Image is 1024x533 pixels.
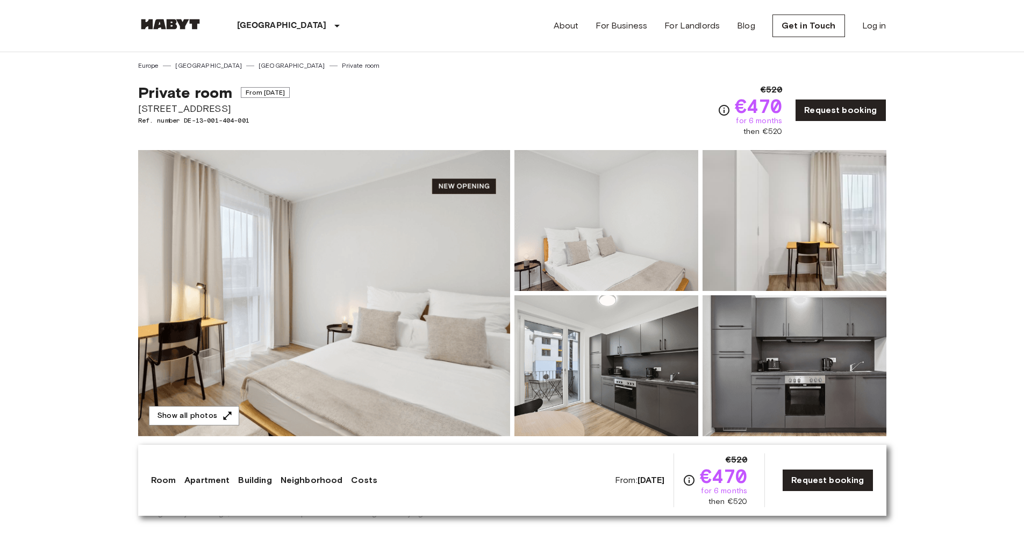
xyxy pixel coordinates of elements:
img: Picture of unit DE-13-001-404-001 [514,295,698,436]
a: [GEOGRAPHIC_DATA] [175,61,242,70]
a: Costs [351,474,377,487]
img: Marketing picture of unit DE-13-001-404-001 [138,150,510,436]
span: From [DATE] [241,87,290,98]
span: then €520 [743,126,782,137]
a: Request booking [782,469,873,492]
a: Blog [737,19,755,32]
span: then €520 [708,496,747,507]
a: Apartment [184,474,230,487]
span: for 6 months [736,116,782,126]
a: [GEOGRAPHIC_DATA] [259,61,325,70]
a: Log in [862,19,886,32]
span: €520 [726,453,748,466]
a: Building [238,474,271,487]
a: For Business [596,19,647,32]
img: Picture of unit DE-13-001-404-001 [703,150,886,291]
a: Europe [138,61,159,70]
span: €470 [700,466,748,486]
img: Picture of unit DE-13-001-404-001 [703,295,886,436]
a: Room [151,474,176,487]
span: for 6 months [701,486,747,496]
a: Request booking [795,99,886,122]
img: Habyt [138,19,203,30]
svg: Check cost overview for full price breakdown. Please note that discounts apply to new joiners onl... [718,104,731,117]
span: [STREET_ADDRESS] [138,102,290,116]
a: For Landlords [664,19,720,32]
svg: Check cost overview for full price breakdown. Please note that discounts apply to new joiners onl... [683,474,696,487]
img: Picture of unit DE-13-001-404-001 [514,150,698,291]
p: [GEOGRAPHIC_DATA] [237,19,327,32]
span: €470 [735,96,783,116]
button: Show all photos [149,406,239,426]
a: Get in Touch [772,15,845,37]
span: From: [615,474,665,486]
span: Private room [138,83,233,102]
a: Private room [342,61,380,70]
span: €520 [761,83,783,96]
span: Ref. number DE-13-001-404-001 [138,116,290,125]
b: [DATE] [638,475,665,485]
a: About [554,19,579,32]
a: Neighborhood [281,474,343,487]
